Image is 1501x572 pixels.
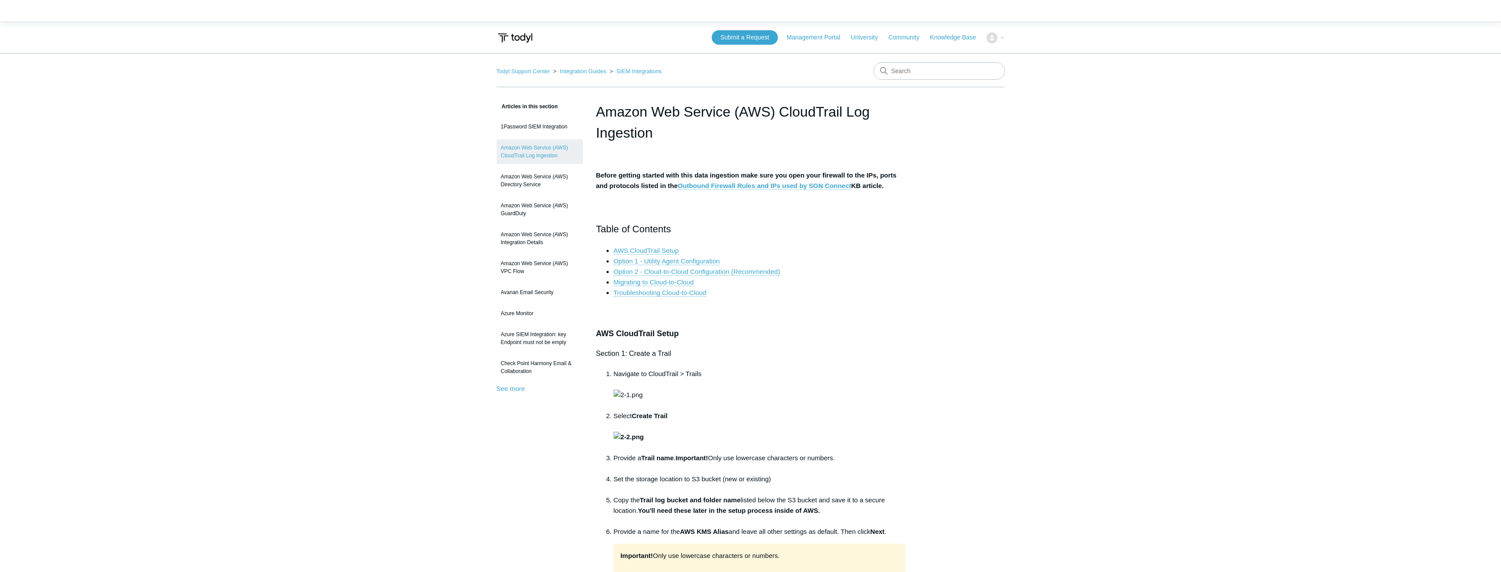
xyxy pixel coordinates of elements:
[614,411,905,453] li: Select
[497,197,583,222] a: Amazon Web Service (AWS) GuardDuty
[497,68,552,75] li: Todyl Support Center
[497,385,525,392] a: See more
[712,30,778,45] a: Submit a Request
[787,33,849,42] a: Management Portal
[638,507,820,514] strong: You'll need these later in the setup process inside of AWS.
[596,171,897,190] strong: Before getting started with this data ingestion make sure you open your firewall to the IPs, port...
[497,30,534,46] img: Todyl Support Center Help Center home page
[551,68,608,75] li: Integration Guides
[614,453,905,474] li: Provide a . Only use lowercase characters or numbers.
[596,327,905,340] h3: AWS CloudTrail Setup
[614,412,667,441] strong: Create Trail
[497,305,583,322] a: Azure Monitor
[870,528,885,535] strong: Next
[614,247,679,255] a: AWS CloudTrail Setup
[614,432,644,442] img: 2-2.png
[497,284,583,301] a: Avanan Email Security
[614,289,706,297] a: Troubleshooting Cloud-to-Cloud
[497,355,583,380] a: Check Point Harmony Email & Collaboration
[497,118,583,135] a: 1Password SIEM Integration
[596,348,905,359] h4: Section 1: Create a Trail
[930,33,985,42] a: Knowledge Base
[614,474,905,495] li: Set the storage location to S3 bucket (new or existing)
[678,182,851,190] a: Outbound Firewall Rules and IPs used by SGN Connect
[675,454,708,462] strong: Important!
[497,168,583,193] a: Amazon Web Service (AWS) Directory Service
[596,221,905,237] h2: Table of Contents
[614,390,643,400] img: 2-1.png
[560,68,606,75] a: Integration Guides
[851,33,886,42] a: University
[614,257,720,265] a: Option 1 - Utility Agent Configuration
[614,268,780,276] a: Option 2 - Cloud-to-Cloud Configuration (Recommended)
[497,226,583,251] a: Amazon Web Service (AWS) Integration Details
[497,68,550,75] a: Todyl Support Center
[621,552,653,559] strong: Important!
[497,103,558,110] span: Articles in this section
[614,369,905,411] li: Navigate to CloudTrail > Trails
[873,62,1005,80] input: Search
[888,33,928,42] a: Community
[497,326,583,351] a: Azure SIEM Integration: key Endpoint must not be empty
[614,495,905,526] li: Copy the listed below the S3 bucket and save it to a secure location.
[680,528,728,535] strong: AWS KMS Alias
[614,278,694,286] a: Migrating to Cloud-to-Cloud
[497,255,583,280] a: Amazon Web Service (AWS) VPC Flow
[640,496,741,504] strong: Trail log bucket and folder name
[641,454,674,462] strong: Trail name
[608,68,662,75] li: SIEM Integrations
[617,68,662,75] a: SIEM Integrations
[497,139,583,164] a: Amazon Web Service (AWS) CloudTrail Log Ingestion
[596,101,905,143] h1: Amazon Web Service (AWS) CloudTrail Log Ingestion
